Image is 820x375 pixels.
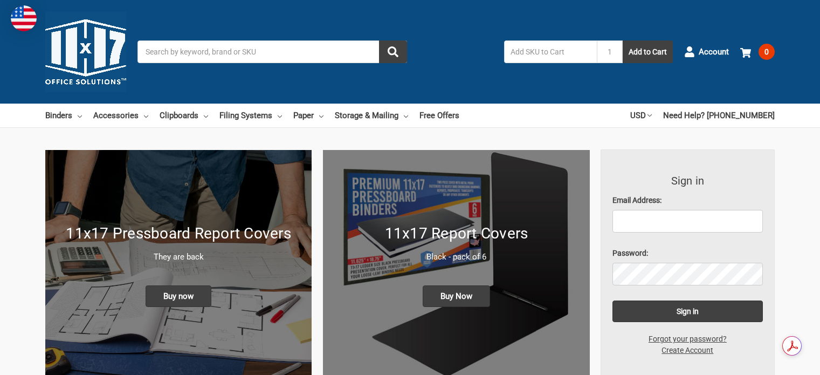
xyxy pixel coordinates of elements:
[423,285,490,307] span: Buy Now
[57,251,300,263] p: They are back
[663,104,775,127] a: Need Help? [PHONE_NUMBER]
[146,285,211,307] span: Buy now
[684,38,729,66] a: Account
[612,173,763,189] h3: Sign in
[759,44,775,60] span: 0
[740,38,775,66] a: 0
[419,104,459,127] a: Free Offers
[335,104,408,127] a: Storage & Mailing
[504,40,597,63] input: Add SKU to Cart
[160,104,208,127] a: Clipboards
[630,104,652,127] a: USD
[293,104,323,127] a: Paper
[334,251,578,263] p: Black - pack of 6
[137,40,407,63] input: Search by keyword, brand or SKU
[11,5,37,31] img: duty and tax information for United States
[699,46,729,58] span: Account
[623,40,673,63] button: Add to Cart
[219,104,282,127] a: Filing Systems
[45,104,82,127] a: Binders
[45,11,126,92] img: 11x17.com
[93,104,148,127] a: Accessories
[612,195,763,206] label: Email Address:
[334,222,578,245] h1: 11x17 Report Covers
[57,222,300,245] h1: 11x17 Pressboard Report Covers
[612,248,763,259] label: Password:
